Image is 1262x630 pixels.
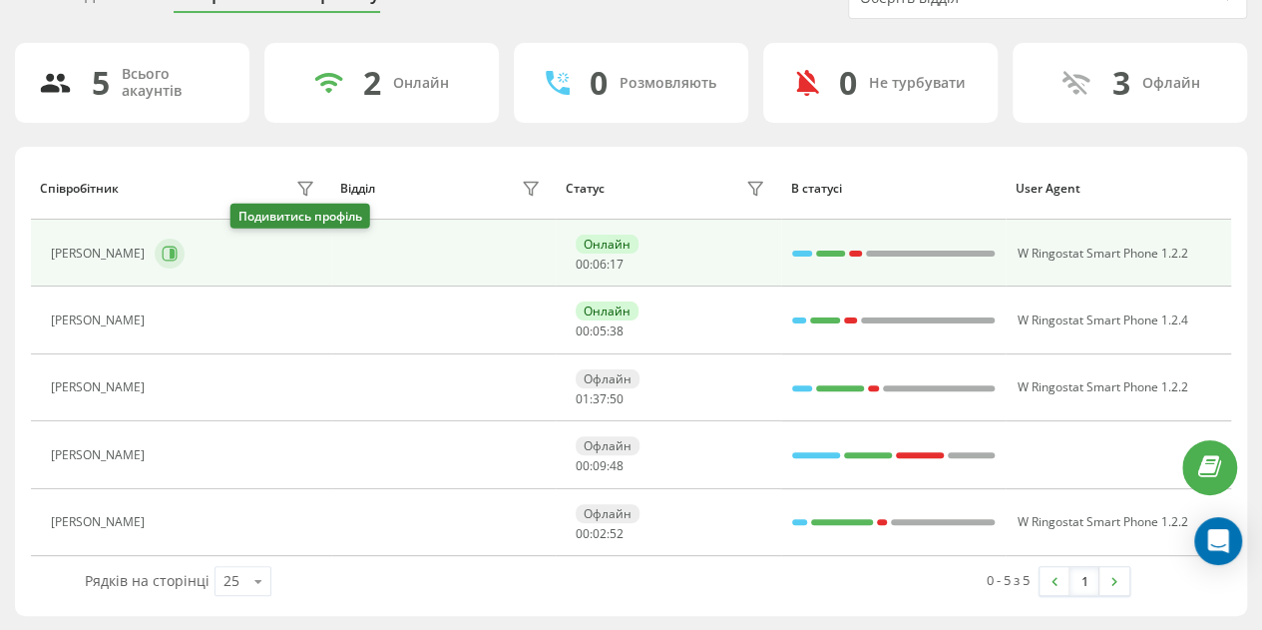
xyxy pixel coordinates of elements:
div: : : [576,324,624,338]
div: : : [576,459,624,473]
span: W Ringostat Smart Phone 1.2.4 [1017,312,1187,328]
span: 00 [576,256,590,273]
span: W Ringostat Smart Phone 1.2.2 [1017,378,1187,395]
div: : : [576,258,624,272]
span: 00 [576,457,590,474]
div: 0 [839,64,857,102]
div: : : [576,392,624,406]
span: 38 [610,322,624,339]
span: 48 [610,457,624,474]
div: Онлайн [393,75,449,92]
div: В статусі [790,182,997,196]
div: Співробітник [40,182,119,196]
div: Офлайн [576,369,639,388]
span: 17 [610,256,624,273]
div: 2 [363,64,381,102]
div: User Agent [1016,182,1222,196]
a: 1 [1069,567,1099,595]
div: : : [576,527,624,541]
div: Відділ [340,182,375,196]
div: 0 [590,64,608,102]
div: Всього акаунтів [122,66,225,100]
div: 3 [1112,64,1130,102]
div: Офлайн [1142,75,1200,92]
div: Онлайн [576,235,638,254]
span: W Ringostat Smart Phone 1.2.2 [1017,245,1187,262]
div: Офлайн [576,436,639,455]
span: 01 [576,390,590,407]
span: 37 [593,390,607,407]
div: [PERSON_NAME] [51,247,150,261]
div: [PERSON_NAME] [51,380,150,394]
span: Рядків на сторінці [85,571,210,590]
span: 00 [576,322,590,339]
div: 5 [92,64,110,102]
div: Статус [566,182,605,196]
span: 06 [593,256,607,273]
span: 00 [576,525,590,542]
div: Не турбувати [869,75,966,92]
span: W Ringostat Smart Phone 1.2.2 [1017,513,1187,530]
div: Open Intercom Messenger [1194,517,1242,565]
span: 02 [593,525,607,542]
div: Подивитись профіль [230,204,370,229]
span: 50 [610,390,624,407]
span: 05 [593,322,607,339]
div: [PERSON_NAME] [51,314,150,327]
div: [PERSON_NAME] [51,515,150,529]
div: Онлайн [576,302,638,320]
span: 09 [593,457,607,474]
div: Розмовляють [620,75,716,92]
div: 0 - 5 з 5 [987,570,1030,590]
div: 25 [223,571,239,591]
span: 52 [610,525,624,542]
div: Офлайн [576,504,639,523]
div: [PERSON_NAME] [51,448,150,462]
